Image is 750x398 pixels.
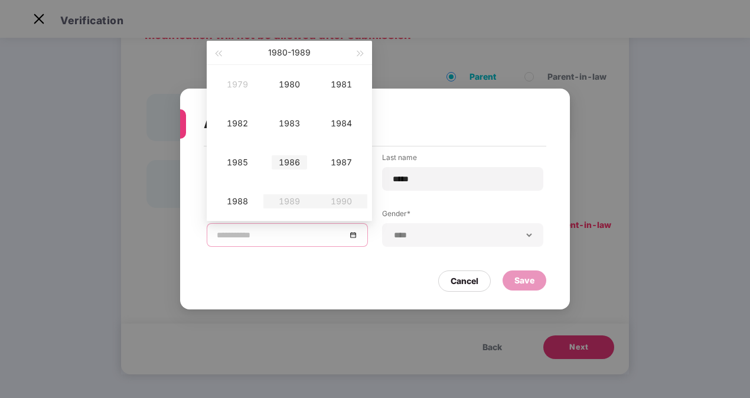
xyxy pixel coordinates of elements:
[324,116,359,131] div: 1984
[220,77,255,92] div: 1979
[514,274,534,287] div: Save
[382,208,543,223] label: Gender*
[220,155,255,169] div: 1985
[263,104,315,143] td: 1983
[211,104,263,143] td: 1982
[220,116,255,131] div: 1982
[382,152,543,167] label: Last name
[204,100,518,146] div: Add Father
[315,104,367,143] td: 1984
[315,143,367,182] td: 1987
[315,65,367,104] td: 1981
[263,65,315,104] td: 1980
[211,143,263,182] td: 1985
[324,77,359,92] div: 1981
[451,275,478,288] div: Cancel
[211,65,263,104] td: 1979
[268,41,311,64] button: 1980-1989
[324,155,359,169] div: 1987
[211,182,263,221] td: 1988
[263,143,315,182] td: 1986
[220,194,255,208] div: 1988
[272,116,307,131] div: 1983
[272,155,307,169] div: 1986
[272,77,307,92] div: 1980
